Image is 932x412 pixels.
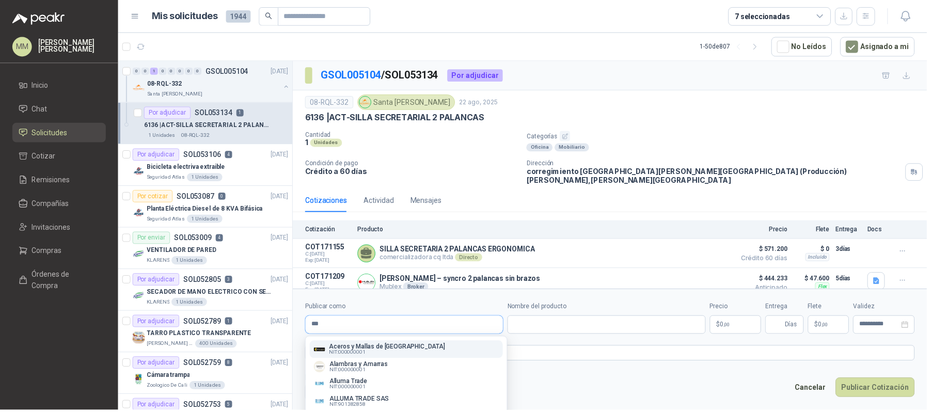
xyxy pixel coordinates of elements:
p: SOL053106 [184,152,222,159]
p: SOL052759 [184,361,222,368]
div: 1 Unidades [145,132,180,140]
div: 0 [177,68,185,75]
p: $0,00 [714,317,765,336]
p: 4 [217,235,224,243]
a: Por adjudicarSOL0527598[DATE] Company LogoCámara trampaZoologico De Cali1 Unidades [119,354,294,396]
p: SILLA SECRETARIA 2 PALANCAS ERGONOMICA [382,246,538,255]
p: [DATE] [272,193,290,202]
span: C: [DATE] [307,282,353,288]
img: Company Logo [133,291,146,304]
p: Dirección [529,161,906,168]
p: Aceros y Mallas de [GEOGRAPHIC_DATA] [331,345,448,352]
div: Por cotizar [133,191,173,203]
p: Flete [798,227,834,234]
p: 3 [226,277,233,284]
p: 1 [238,110,245,117]
div: Cotizaciones [307,196,349,207]
p: 5 [226,403,233,410]
span: NIT : 000000001 [331,352,368,357]
span: search [266,12,274,20]
a: Por adjudicarSOL0527891[DATE] Company LogoTARRO PLASTICO TRANSPARENTE[PERSON_NAME] Foods S.A.400 ... [119,312,294,354]
p: / SOL053134 [322,68,441,84]
div: Mobiliario [558,144,592,152]
p: $ 47.600 [798,274,834,286]
p: 8 [226,361,233,368]
span: Chat [32,104,48,115]
div: Broker [405,284,431,292]
img: Company Logo [360,276,377,293]
div: Actividad [366,196,396,207]
div: 1 - 50 de 807 [704,39,767,55]
label: Precio [714,303,765,313]
span: Compañías [32,199,69,210]
p: Mublex [382,284,543,292]
label: Flete [812,303,854,313]
p: [PERSON_NAME] [PERSON_NAME] [38,39,106,53]
p: [DATE] [272,318,290,328]
div: 0 [186,68,194,75]
span: Crédito 60 días [740,257,792,263]
p: Cámara trampa [148,372,191,382]
p: Cotización [307,227,353,234]
a: Remisiones [12,171,106,191]
p: VENTILADOR DE PARED [148,247,217,257]
button: Asignado a mi [845,37,920,57]
span: Invitaciones [32,223,71,234]
div: Incluido [810,255,834,263]
span: NIT : 901382858 [331,404,368,409]
div: Flex [819,284,834,292]
p: [DATE] [272,402,290,411]
div: Por adjudicar [450,70,506,82]
span: Solicitudes [32,128,68,139]
div: 1 Unidades [172,258,208,266]
p: Producto [359,227,734,234]
p: Santa [PERSON_NAME] [148,90,203,99]
p: Planta Eléctrica Diesel de 8 KVA Bifásica [148,205,264,215]
p: SECADOR DE MANO ELECTRICO CON SENSOR [148,289,276,298]
p: [DATE] [272,276,290,286]
p: [DATE] [272,67,290,77]
p: TARRO PLASTICO TRANSPARENTE [148,330,252,340]
p: SOL052805 [184,277,222,284]
div: Por adjudicar [133,149,180,162]
p: Cantidad [307,132,521,139]
span: Días [789,318,802,335]
p: Docs [872,227,893,234]
label: Nombre del producto [510,303,709,313]
img: Company Logo [315,381,327,392]
p: 6136 | ACT-SILLA SECRETARIAL 2 PALANCAS [307,113,487,123]
p: Seguridad Atlas [148,174,186,182]
a: Invitaciones [12,218,106,238]
p: [PERSON_NAME] – syncro 2 palancas sin brazos [382,276,543,284]
div: Unidades [312,139,344,148]
span: NIT : 000000001 [331,387,368,392]
img: Company Logo [315,398,327,409]
a: Por enviarSOL0530094[DATE] Company LogoVENTILADOR DE PAREDKLARENS1 Unidades [119,229,294,271]
p: Bicicleta electriva extraible [148,163,227,173]
div: 1 Unidades [191,383,226,391]
div: 0 [142,68,150,75]
img: Company Logo [133,333,146,345]
p: 1 [307,139,310,148]
p: [DATE] [272,360,290,370]
p: $ 0 [798,244,834,257]
a: Por cotizarSOL0530870[DATE] Company LogoPlanta Eléctrica Diesel de 8 KVA BifásicaSeguridad Atlas1... [119,187,294,229]
span: NIT : 000000001 [331,369,368,374]
div: Por adjudicar [133,358,180,371]
a: Por adjudicarSOL05313416136 |ACT-SILLA SECRETARIAL 2 PALANCAS1 Unidades08-RQL-332 [119,103,294,145]
p: $ 0,00 [812,317,854,336]
a: Por adjudicarSOL0531064[DATE] Company LogoBicicleta electriva extraibleSeguridad Atlas1 Unidades [119,145,294,187]
div: Oficina [529,144,556,152]
button: Company LogoAceros y Mallas de [GEOGRAPHIC_DATA]NIT:000000001 [311,342,506,360]
div: Santa [PERSON_NAME] [359,95,457,110]
div: 08-RQL-332 [307,97,355,109]
button: Company LogoAlambras y AmarrasNIT:000000001 [311,360,506,377]
p: SOL053087 [178,194,215,201]
span: Compras [32,246,62,258]
span: 0 [724,323,734,329]
p: SOL053134 [196,110,233,117]
img: Company Logo [133,249,146,262]
p: Condición de pago [307,161,521,168]
p: 08-RQL-332 [148,80,183,89]
span: Remisiones [32,175,70,186]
